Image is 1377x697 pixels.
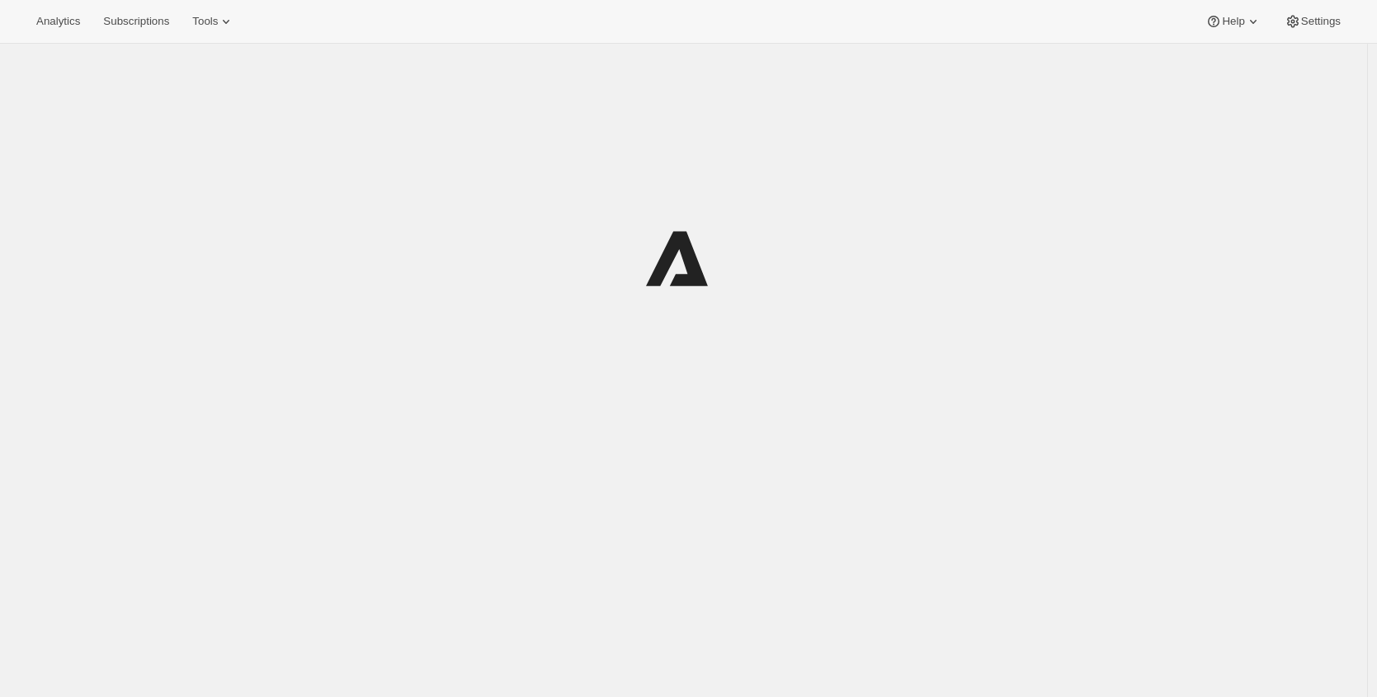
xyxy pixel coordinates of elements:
span: Tools [192,15,218,28]
button: Tools [182,10,244,33]
button: Settings [1275,10,1351,33]
button: Subscriptions [93,10,179,33]
button: Analytics [26,10,90,33]
span: Subscriptions [103,15,169,28]
span: Analytics [36,15,80,28]
span: Help [1222,15,1244,28]
button: Help [1195,10,1271,33]
span: Settings [1301,15,1341,28]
